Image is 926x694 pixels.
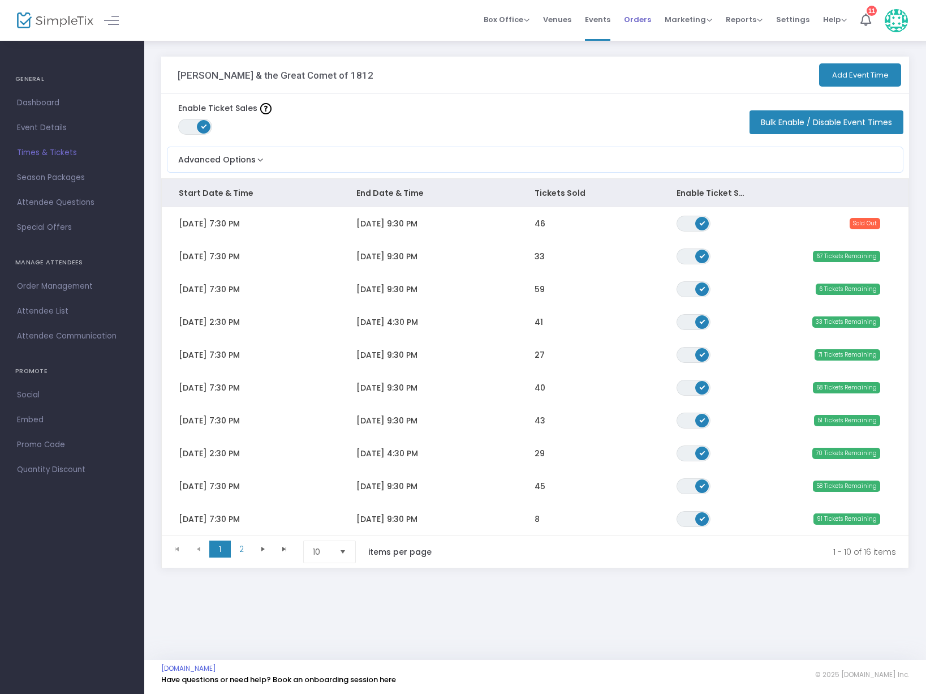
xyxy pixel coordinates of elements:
span: [DATE] 2:30 PM [179,448,240,459]
span: [DATE] 7:30 PM [179,382,240,393]
span: Go to the last page [280,545,289,554]
a: Have questions or need help? Book an onboarding session here [161,674,396,685]
span: ON [700,252,705,258]
span: ON [700,318,705,324]
span: Attendee Communication [17,329,127,344]
div: 11 [867,6,877,16]
span: 29 [535,448,545,459]
span: [DATE] 9:30 PM [356,349,417,361]
span: Settings [776,5,809,34]
th: Enable Ticket Sales [660,179,766,207]
span: [DATE] 9:30 PM [356,513,417,525]
th: End Date & Time [339,179,517,207]
span: Special Offers [17,220,127,235]
span: 33 [535,251,545,262]
span: 71 Tickets Remaining [815,349,880,361]
span: [DATE] 7:30 PM [179,218,240,229]
span: ON [700,285,705,291]
span: Sold Out [850,218,880,229]
span: 91 Tickets Remaining [813,513,880,525]
span: [DATE] 4:30 PM [356,448,418,459]
span: 58 Tickets Remaining [813,481,880,492]
span: ON [700,482,705,488]
span: Embed [17,413,127,427]
span: 70 Tickets Remaining [812,448,880,459]
span: [DATE] 7:30 PM [179,481,240,492]
button: Bulk Enable / Disable Event Times [750,110,903,134]
span: Go to the next page [252,541,274,558]
span: ON [201,123,207,129]
span: Marketing [665,14,712,25]
span: ON [700,449,705,455]
span: [DATE] 7:30 PM [179,415,240,426]
button: Select [335,541,351,563]
span: 6 Tickets Remaining [816,284,880,295]
span: [DATE] 7:30 PM [179,513,240,525]
h4: PROMOTE [15,360,129,383]
h3: [PERSON_NAME] & the Great Comet of 1812 [178,70,373,81]
span: ON [700,220,705,225]
span: Orders [624,5,651,34]
span: Attendee List [17,304,127,319]
span: Attendee Questions [17,195,127,210]
span: [DATE] 7:30 PM [179,251,240,262]
span: [DATE] 9:30 PM [356,284,417,295]
span: Box Office [484,14,529,25]
span: ON [700,417,705,422]
span: 40 [535,382,545,393]
span: [DATE] 9:30 PM [356,251,417,262]
span: Season Packages [17,170,127,185]
img: question-mark [260,103,272,114]
kendo-pager-info: 1 - 10 of 16 items [455,541,896,563]
div: Data table [162,179,908,536]
span: 27 [535,349,545,361]
h4: GENERAL [15,68,129,91]
span: Times & Tickets [17,145,127,160]
span: Page 2 [231,541,252,558]
span: 51 Tickets Remaining [814,415,880,426]
span: [DATE] 9:30 PM [356,218,417,229]
button: Advanced Options [167,147,266,166]
span: ON [700,384,705,389]
label: items per page [368,546,432,558]
span: [DATE] 7:30 PM [179,349,240,361]
span: 67 Tickets Remaining [813,251,880,262]
span: Help [823,14,847,25]
span: ON [700,351,705,357]
th: Start Date & Time [162,179,339,207]
label: Enable Ticket Sales [178,102,272,114]
button: Add Event Time [819,63,901,87]
h4: MANAGE ATTENDEES [15,251,129,274]
span: Page 1 [209,541,231,558]
span: 45 [535,481,545,492]
span: 46 [535,218,545,229]
span: Dashboard [17,96,127,110]
span: 41 [535,316,543,328]
th: Tickets Sold [518,179,660,207]
span: 8 [535,513,540,525]
span: Reports [726,14,763,25]
span: [DATE] 4:30 PM [356,316,418,328]
span: Events [585,5,610,34]
span: Order Management [17,279,127,294]
a: [DOMAIN_NAME] [161,664,216,673]
span: [DATE] 2:30 PM [179,316,240,328]
span: [DATE] 9:30 PM [356,382,417,393]
span: 10 [313,546,330,558]
span: Social [17,388,127,402]
span: 58 Tickets Remaining [813,382,880,393]
span: Event Details [17,121,127,135]
span: Quantity Discount [17,462,127,477]
span: 33 Tickets Remaining [812,316,880,328]
span: Venues [543,5,571,34]
span: Promo Code [17,438,127,452]
span: Go to the last page [274,541,295,558]
span: [DATE] 9:30 PM [356,481,417,492]
span: Go to the next page [259,545,268,554]
span: 43 [535,415,545,426]
span: 59 [535,284,545,295]
span: ON [700,515,705,521]
span: [DATE] 9:30 PM [356,415,417,426]
span: © 2025 [DOMAIN_NAME] Inc. [815,670,909,679]
span: [DATE] 7:30 PM [179,284,240,295]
